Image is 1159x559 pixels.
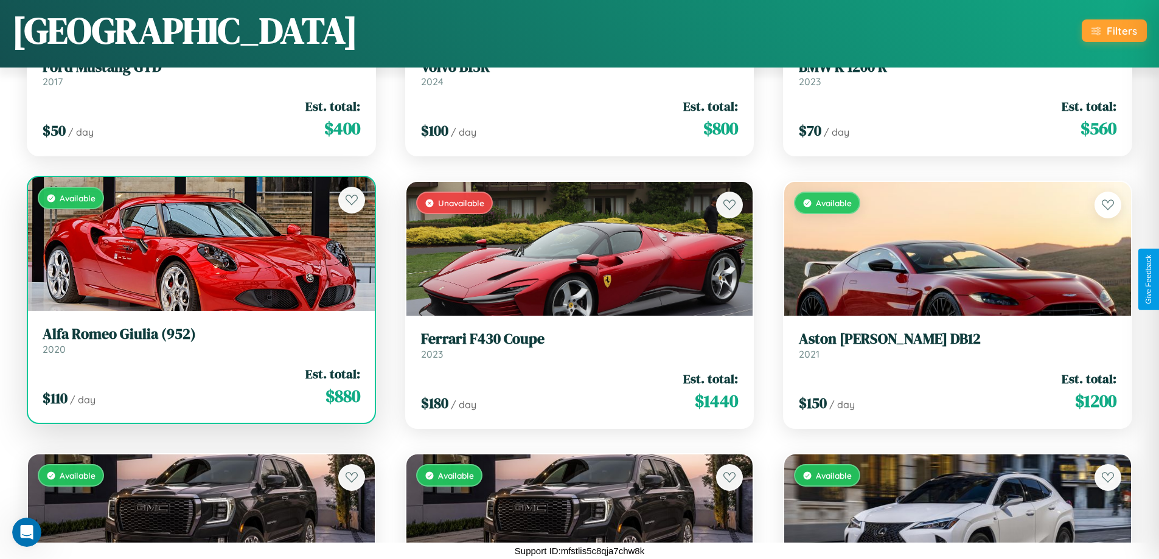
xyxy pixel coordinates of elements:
[799,393,827,413] span: $ 150
[325,384,360,408] span: $ 880
[515,543,644,559] p: Support ID: mfstlis5c8qja7chw8k
[451,398,476,411] span: / day
[703,116,738,141] span: $ 800
[1075,389,1116,413] span: $ 1200
[70,394,96,406] span: / day
[451,126,476,138] span: / day
[695,389,738,413] span: $ 1440
[799,120,821,141] span: $ 70
[60,193,96,203] span: Available
[324,116,360,141] span: $ 400
[305,365,360,383] span: Est. total:
[816,470,852,481] span: Available
[683,370,738,387] span: Est. total:
[43,58,360,88] a: Ford Mustang GTD2017
[12,5,358,55] h1: [GEOGRAPHIC_DATA]
[799,330,1116,348] h3: Aston [PERSON_NAME] DB12
[43,388,68,408] span: $ 110
[421,58,739,88] a: Volvo B13R2024
[799,75,821,88] span: 2023
[824,126,849,138] span: / day
[438,470,474,481] span: Available
[1062,370,1116,387] span: Est. total:
[799,58,1116,88] a: BMW K 1200 R2023
[1081,116,1116,141] span: $ 560
[43,75,63,88] span: 2017
[829,398,855,411] span: / day
[43,325,360,355] a: Alfa Romeo Giulia (952)2020
[799,348,820,360] span: 2021
[68,126,94,138] span: / day
[43,325,360,343] h3: Alfa Romeo Giulia (952)
[421,75,444,88] span: 2024
[305,97,360,115] span: Est. total:
[421,348,443,360] span: 2023
[421,393,448,413] span: $ 180
[421,330,739,348] h3: Ferrari F430 Coupe
[421,330,739,360] a: Ferrari F430 Coupe2023
[799,330,1116,360] a: Aston [PERSON_NAME] DB122021
[1082,19,1147,42] button: Filters
[1062,97,1116,115] span: Est. total:
[12,518,41,547] iframe: Intercom live chat
[421,120,448,141] span: $ 100
[1107,24,1137,37] div: Filters
[1144,255,1153,304] div: Give Feedback
[816,198,852,208] span: Available
[60,470,96,481] span: Available
[43,120,66,141] span: $ 50
[438,198,484,208] span: Unavailable
[43,343,66,355] span: 2020
[683,97,738,115] span: Est. total:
